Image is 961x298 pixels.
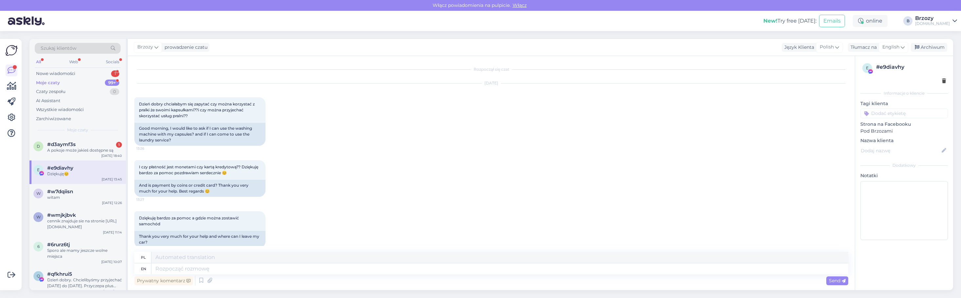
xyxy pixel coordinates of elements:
[763,18,777,24] b: New!
[829,278,846,284] span: Send
[5,44,18,57] img: Askly Logo
[134,66,848,72] div: Rozpoczął się czat
[915,16,957,26] a: Brzozy[DOMAIN_NAME]
[41,45,76,52] span: Szukaj klientów
[36,116,71,122] div: Zarchiwizowane
[853,15,888,27] div: online
[860,128,948,135] p: Pod Brzozami
[47,171,122,177] div: Dziękuję😊
[47,212,76,218] span: #wmjkjbvk
[47,248,122,259] div: Sporo ale mamy jeszcze wolne miejsca
[911,43,947,52] div: Archiwum
[36,98,60,104] div: AI Assistant
[860,137,948,144] p: Nazwa klienta
[36,80,60,86] div: Moje czaty
[511,2,529,8] span: Włącz
[36,88,66,95] div: Czaty zespołu
[820,44,834,51] span: Polish
[36,214,41,219] span: w
[47,189,73,195] span: #w7dqiisn
[876,63,946,71] div: # e9diavhy
[137,44,153,51] span: Brzozy
[915,16,950,21] div: Brzozy
[110,88,119,95] div: 0
[139,102,256,118] span: Dzień dobry chciałabym się zapytać czy można korzystać z pralki że swoimi kapsułkami??i czy można...
[47,141,76,147] span: #d3aymf3s
[47,147,122,153] div: A pokoje może jakieś dostępne są
[763,17,816,25] div: Try free [DATE]:
[105,80,119,86] div: 99+
[101,153,122,158] div: [DATE] 18:40
[103,230,122,235] div: [DATE] 11:14
[47,195,122,200] div: witam
[136,146,161,151] span: 13:26
[860,162,948,168] div: Dodatkowy
[134,80,848,86] div: [DATE]
[47,218,122,230] div: cennik znajduje sie na stronie [URL][DOMAIN_NAME]
[782,44,814,51] div: Język Klienta
[819,15,845,27] button: Emails
[139,215,240,226] span: Dziękuję bardzo za pomoc a gdzie można zostawić samochód
[134,180,265,197] div: And is payment by coins or credit card? Thank you very much for your help. Best regards 😊
[860,121,948,128] p: Strona na Facebooku
[68,58,79,66] div: Web
[860,108,948,118] input: Dodać etykietę
[37,244,40,249] span: 6
[105,58,121,66] div: Socials
[139,164,259,175] span: I czy płatność jest monetami czy kartą kredytową?? Dziękuję bardzo za pomoc pozdrawiam serdecznie 😊
[136,197,161,202] span: 13:27
[47,242,70,248] span: #6rurz6tj
[116,142,122,148] div: 1
[861,147,940,154] input: Dodaj nazwę
[36,106,84,113] div: Wszystkie wiadomości
[47,165,73,171] span: #e9diavhy
[47,271,72,277] span: #qfkhrui5
[36,191,41,196] span: w
[111,70,119,77] div: 1
[37,273,40,278] span: q
[141,263,146,274] div: en
[35,58,42,66] div: All
[860,172,948,179] p: Notatki
[915,21,950,26] div: [DOMAIN_NAME]
[134,231,265,248] div: Thank you very much for your help and where can I leave my car?
[903,16,912,26] div: B
[67,127,88,133] span: Moje czaty
[860,90,948,96] div: Informacje o kliencie
[101,259,122,264] div: [DATE] 10:07
[134,276,193,285] div: Prywatny komentarz
[36,70,75,77] div: Nowe wiadomości
[848,44,877,51] div: Tłumacz na
[141,252,146,263] div: pl
[102,177,122,182] div: [DATE] 13:45
[102,200,122,205] div: [DATE] 12:26
[37,167,40,172] span: e
[134,123,265,146] div: Good morning, I would like to ask if I can use the washing machine with my capsules? and if I can...
[882,44,899,51] span: English
[37,144,40,149] span: d
[162,44,207,51] div: prowadzenie czatu
[103,289,122,294] div: [DATE] 9:29
[866,65,869,70] span: e
[860,100,948,107] p: Tagi klienta
[47,277,122,289] div: Dzień dobry. Chcielibyśmy przyjechać [DATE] do [DATE]. Przyczepa plus auto. Można jechać w [GEOGR...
